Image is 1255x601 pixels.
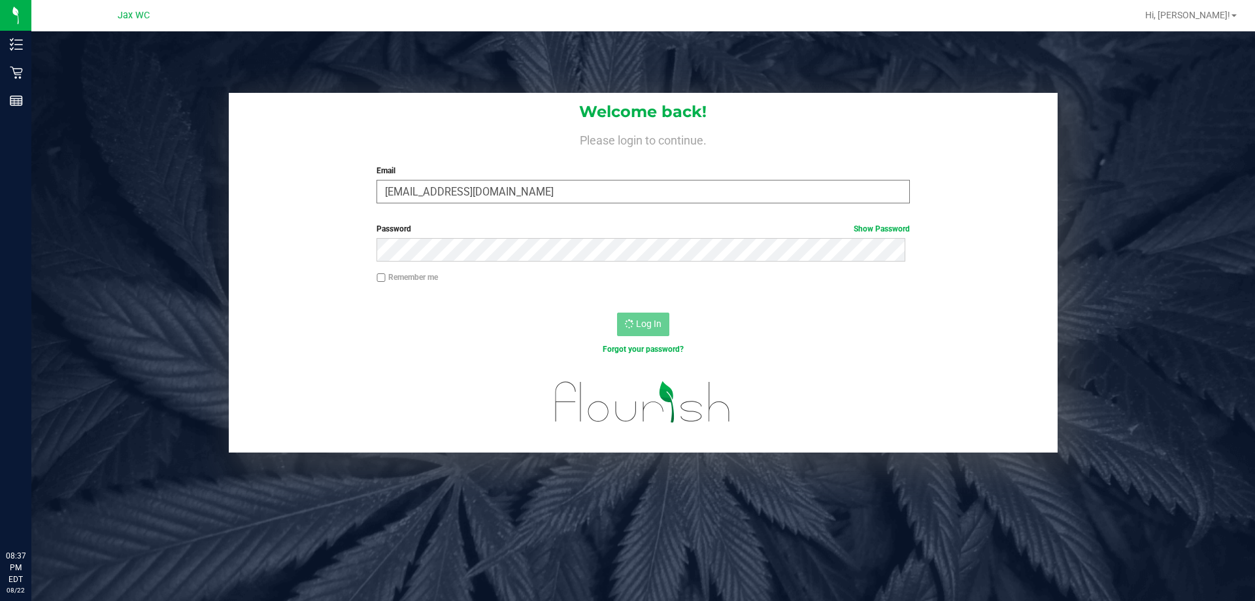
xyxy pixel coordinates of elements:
[636,318,661,329] span: Log In
[376,224,411,233] span: Password
[376,273,386,283] input: Remember me
[603,345,684,354] a: Forgot your password?
[229,103,1058,120] h1: Welcome back!
[10,66,23,79] inline-svg: Retail
[617,313,669,336] button: Log In
[10,38,23,51] inline-svg: Inventory
[376,165,909,177] label: Email
[118,10,150,21] span: Jax WC
[854,224,910,233] a: Show Password
[229,131,1058,146] h4: Please login to continue.
[10,94,23,107] inline-svg: Reports
[1145,10,1230,20] span: Hi, [PERSON_NAME]!
[6,585,25,595] p: 08/22
[376,271,438,283] label: Remember me
[539,369,746,436] img: flourish_logo.svg
[6,550,25,585] p: 08:37 PM EDT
